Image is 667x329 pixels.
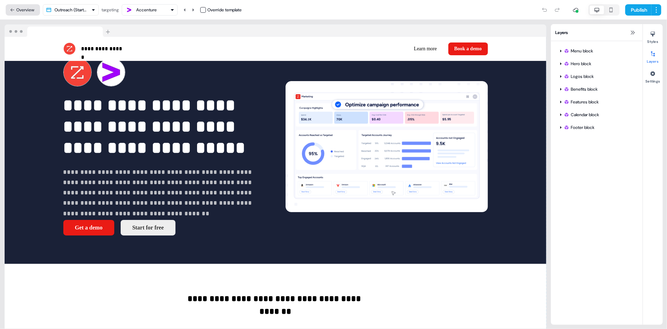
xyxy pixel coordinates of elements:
[286,58,488,236] div: Image
[555,122,638,133] div: Footer block
[286,81,488,212] img: Image
[564,111,636,118] div: Calendar block
[555,58,638,69] div: Hero block
[643,28,663,44] button: Styles
[564,98,636,106] div: Features block
[564,47,636,55] div: Menu block
[643,48,663,64] button: Layers
[122,4,178,16] button: Accenture
[5,24,113,37] img: Browser topbar
[555,96,638,108] div: Features block
[408,42,443,55] button: Learn more
[207,6,242,13] div: Override template
[63,220,266,236] div: Get a demoStart for free
[564,60,636,67] div: Hero block
[551,24,643,41] div: Layers
[564,73,636,80] div: Logos block
[63,220,114,236] button: Get a demo
[6,4,40,16] button: Overview
[54,6,88,13] div: Outreach (Starter)
[643,68,663,84] button: Settings
[555,45,638,57] div: Menu block
[564,124,636,131] div: Footer block
[136,6,157,13] div: Accenture
[564,86,636,93] div: Benefits block
[102,6,119,13] div: targeting
[555,84,638,95] div: Benefits block
[278,42,488,55] div: Learn moreBook a demo
[448,42,488,55] button: Book a demo
[555,71,638,82] div: Logos block
[555,109,638,120] div: Calendar block
[121,220,176,236] button: Start for free
[625,4,651,16] button: Publish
